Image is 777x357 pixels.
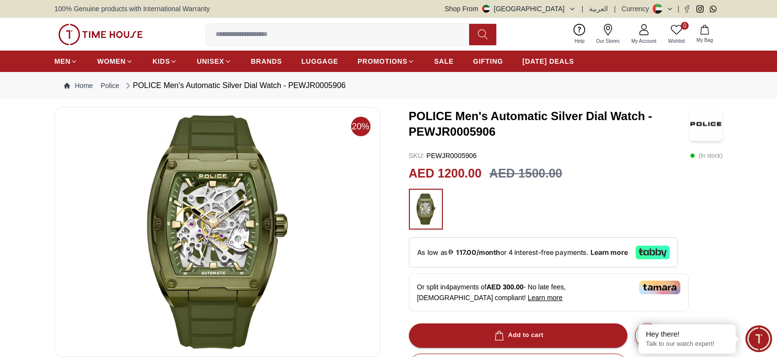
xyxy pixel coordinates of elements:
img: United Arab Emirates [482,5,490,13]
a: Facebook [683,5,691,13]
img: ... [58,24,143,45]
div: Add to cart [492,330,543,341]
a: Help [569,22,591,47]
a: LUGGAGE [302,53,338,70]
span: LUGGAGE [302,56,338,66]
nav: Breadcrumb [54,72,723,99]
span: SKU : [409,152,425,160]
a: GIFTING [473,53,503,70]
span: [DATE] DEALS [523,56,574,66]
button: Add to cart [409,323,627,348]
p: PEWJR0005906 [409,151,477,161]
h3: AED 1500.00 [490,164,562,183]
span: Help [571,37,589,45]
div: Or split in 4 payments of - No late fees, [DEMOGRAPHIC_DATA] compliant! [409,273,689,311]
a: [DATE] DEALS [523,53,574,70]
span: BRANDS [251,56,282,66]
a: 0Wishlist [662,22,691,47]
span: KIDS [152,56,170,66]
a: PROMOTIONS [357,53,415,70]
span: 0 [681,22,689,30]
span: | [677,4,679,14]
span: Wishlist [664,37,689,45]
div: POLICE Men's Automatic Silver Dial Watch - PEWJR0005906 [123,80,346,91]
a: MEN [54,53,78,70]
button: العربية [589,4,608,14]
span: | [614,4,616,14]
p: Talk to our watch expert! [646,340,728,348]
button: My Bag [691,23,719,46]
span: GIFTING [473,56,503,66]
img: ... [414,194,438,225]
span: WOMEN [97,56,126,66]
img: POLICE Men's Automatic Silver Dial Watch - PEWJR0005906 [690,107,723,141]
div: Chat Widget [745,325,772,352]
a: KIDS [152,53,177,70]
span: MEN [54,56,70,66]
div: Hey there! [646,329,728,339]
button: Shop From[GEOGRAPHIC_DATA] [445,4,576,14]
span: 20% [351,117,371,136]
p: ( In stock ) [690,151,723,161]
a: UNISEX [197,53,231,70]
div: Currency [622,4,653,14]
span: SALE [434,56,454,66]
a: Whatsapp [709,5,717,13]
span: | [582,4,584,14]
a: Home [64,81,93,90]
span: My Bag [693,36,717,44]
img: POLICE Men's Automatic Silver Dial Watch - PEWJR0005906 [63,115,372,349]
span: Our Stores [592,37,624,45]
a: Our Stores [591,22,625,47]
span: AED 300.00 [487,283,524,291]
a: Instagram [696,5,704,13]
a: BRANDS [251,53,282,70]
span: 100% Genuine products with International Warranty [54,4,210,14]
a: Police [101,81,119,90]
span: UNISEX [197,56,224,66]
a: WOMEN [97,53,133,70]
span: Learn more [528,294,563,302]
a: SALE [434,53,454,70]
h3: POLICE Men's Automatic Silver Dial Watch - PEWJR0005906 [409,108,690,140]
img: Tamara [639,281,680,294]
h2: AED 1200.00 [409,164,482,183]
span: My Account [627,37,660,45]
span: PROMOTIONS [357,56,407,66]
